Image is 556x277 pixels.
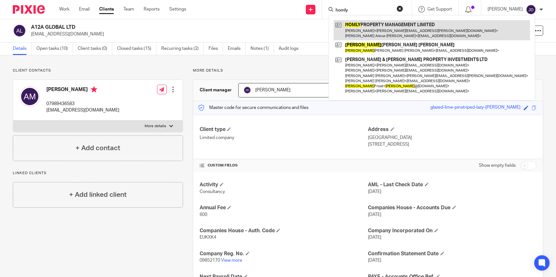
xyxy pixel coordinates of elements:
[526,4,536,15] img: svg%3E
[430,104,520,112] div: glazed-lime-pinstriped-lazy-[PERSON_NAME]
[91,86,97,93] i: Primary
[200,250,368,257] h4: Company Reg. No.
[200,212,207,217] span: 600
[20,86,40,107] img: svg%3E
[200,258,220,263] span: 09852170
[144,6,160,12] a: Reports
[368,258,382,263] span: [DATE]
[200,235,216,240] span: EUKXK4
[368,181,536,188] h4: AML - Last Check Date
[200,204,368,211] h4: Annual Fee
[397,5,403,12] button: Clear
[46,86,119,94] h4: [PERSON_NAME]
[200,87,232,93] h3: Client manager
[46,107,119,113] p: [EMAIL_ADDRESS][DOMAIN_NAME]
[13,171,183,176] p: Linked clients
[169,6,186,12] a: Settings
[368,212,382,217] span: [DATE]
[368,189,382,194] span: [DATE]
[145,124,166,129] p: More details
[200,227,368,234] h4: Companies House - Auth. Code
[36,42,73,55] a: Open tasks (10)
[368,141,536,148] p: [STREET_ADDRESS]
[250,42,274,55] a: Notes (1)
[200,135,368,141] p: Limited company
[209,42,223,55] a: Files
[46,101,119,107] p: 07989436583
[117,42,156,55] a: Closed tasks (15)
[193,68,543,73] p: More details
[488,6,523,12] p: [PERSON_NAME]
[69,190,127,200] h4: + Add linked client
[228,42,246,55] a: Emails
[13,24,26,37] img: svg%3E
[200,189,225,194] span: Consultancy
[123,6,134,12] a: Team
[200,181,368,188] h4: Activity
[59,6,69,12] a: Work
[368,227,536,234] h4: Company Incorporated On
[13,5,45,14] img: Pixie
[221,258,242,263] a: View more
[427,7,452,12] span: Get Support
[78,42,112,55] a: Client tasks (0)
[200,163,368,168] h4: CUSTOM FIELDS
[243,86,251,94] img: svg%3E
[13,68,183,73] p: Client contacts
[13,42,32,55] a: Details
[31,31,456,37] p: [EMAIL_ADDRESS][DOMAIN_NAME]
[75,143,120,153] h4: + Add contact
[368,126,536,133] h4: Address
[368,135,536,141] p: [GEOGRAPHIC_DATA]
[99,6,114,12] a: Clients
[335,8,393,13] input: Search
[279,42,303,55] a: Audit logs
[255,88,290,92] span: [PERSON_NAME]
[79,6,90,12] a: Email
[368,235,382,240] span: [DATE]
[479,162,516,169] label: Show empty fields
[368,250,536,257] h4: Confirmation Statement Date
[31,24,371,31] h2: A12A GLOBAL LTD
[161,42,204,55] a: Recurring tasks (2)
[368,204,536,211] h4: Companies House - Accounts Due
[198,104,308,111] p: Master code for secure communications and files
[200,126,368,133] h4: Client type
